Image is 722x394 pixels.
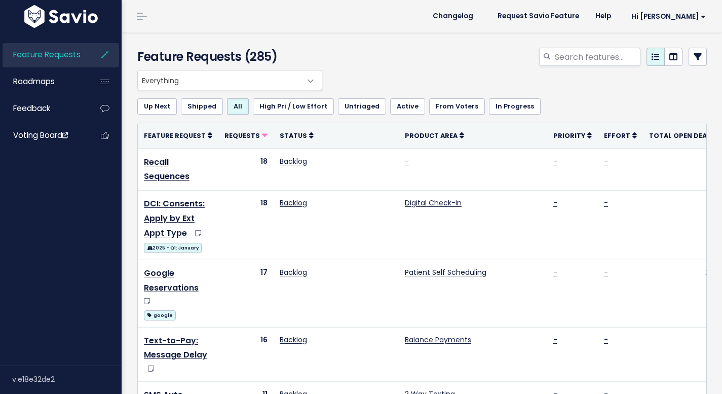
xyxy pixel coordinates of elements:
[604,267,608,277] a: -
[137,98,177,115] a: Up Next
[218,191,274,260] td: 18
[405,130,464,140] a: Product Area
[405,267,486,277] a: Patient Self Scheduling
[12,366,122,392] div: v.e18e32de2
[405,131,458,140] span: Product Area
[138,70,301,90] span: Everything
[137,70,322,90] span: Everything
[13,76,55,87] span: Roadmaps
[144,241,202,254] a: 2025 - Q1: January
[280,198,307,208] a: Backlog
[604,198,608,208] a: -
[553,156,557,166] a: -
[224,130,268,140] a: Requests
[13,130,68,140] span: Voting Board
[3,97,84,120] a: Feedback
[13,103,50,114] span: Feedback
[405,156,409,166] a: -
[604,131,630,140] span: Effort
[280,335,307,345] a: Backlog
[405,198,462,208] a: Digital Check-In
[3,43,84,66] a: Feature Requests
[144,308,176,321] a: google
[22,5,100,28] img: logo-white.9d6f32f41409.svg
[144,156,189,183] a: Recall Sequences
[489,9,587,24] a: Request Savio Feature
[604,130,637,140] a: Effort
[390,98,425,115] a: Active
[619,9,714,24] a: Hi [PERSON_NAME]
[137,48,317,66] h4: Feature Requests (285)
[553,198,557,208] a: -
[631,13,706,20] span: Hi [PERSON_NAME]
[227,98,249,115] a: All
[433,13,473,20] span: Changelog
[553,131,585,140] span: Priority
[553,130,592,140] a: Priority
[405,335,471,345] a: Balance Payments
[144,335,207,361] a: Text-to-Pay: Message Delay
[144,198,205,239] a: DCI: Consents: Apply by Ext Appt Type
[553,267,557,277] a: -
[218,149,274,191] td: 18
[144,130,212,140] a: Feature Request
[553,335,557,345] a: -
[489,98,541,115] a: In Progress
[218,260,274,327] td: 17
[137,98,707,115] ul: Filter feature requests
[338,98,386,115] a: Untriaged
[429,98,485,115] a: From Voters
[3,124,84,147] a: Voting Board
[604,156,608,166] a: -
[3,70,84,93] a: Roadmaps
[144,310,176,320] span: google
[13,49,81,60] span: Feature Requests
[280,267,307,277] a: Backlog
[253,98,334,115] a: High Pri / Low Effort
[144,267,199,294] a: Google Reservations
[280,156,307,166] a: Backlog
[280,131,307,140] span: Status
[554,48,640,66] input: Search features...
[181,98,223,115] a: Shipped
[144,131,206,140] span: Feature Request
[280,130,314,140] a: Status
[587,9,619,24] a: Help
[604,335,608,345] a: -
[144,243,202,253] span: 2025 - Q1: January
[218,327,274,382] td: 16
[224,131,260,140] span: Requests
